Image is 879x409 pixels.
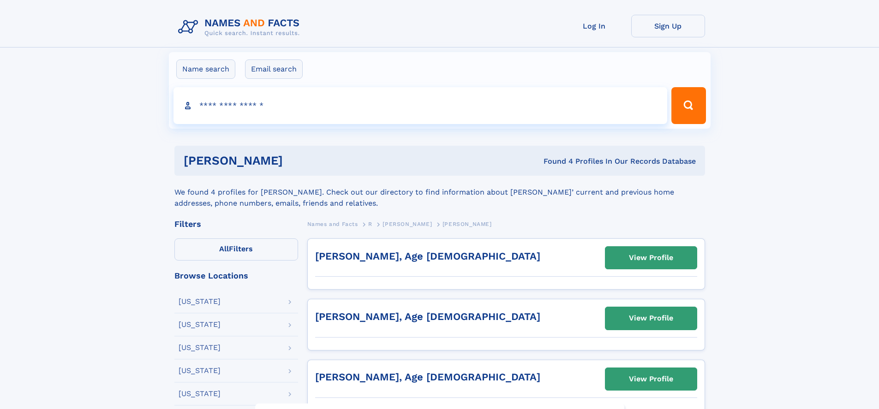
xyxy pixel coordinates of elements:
[174,220,298,228] div: Filters
[176,59,235,79] label: Name search
[315,250,540,262] a: [PERSON_NAME], Age [DEMOGRAPHIC_DATA]
[629,368,673,390] div: View Profile
[671,87,706,124] button: Search Button
[383,218,432,230] a: [PERSON_NAME]
[174,15,307,40] img: Logo Names and Facts
[368,218,372,230] a: R
[368,221,372,227] span: R
[315,311,540,322] a: [PERSON_NAME], Age [DEMOGRAPHIC_DATA]
[307,218,358,230] a: Names and Facts
[383,221,432,227] span: [PERSON_NAME]
[179,390,221,397] div: [US_STATE]
[605,247,697,269] a: View Profile
[557,15,631,37] a: Log In
[174,238,298,261] label: Filters
[179,321,221,328] div: [US_STATE]
[179,367,221,374] div: [US_STATE]
[179,344,221,351] div: [US_STATE]
[629,247,673,268] div: View Profile
[173,87,668,124] input: search input
[605,307,697,329] a: View Profile
[219,244,229,253] span: All
[442,221,492,227] span: [PERSON_NAME]
[631,15,705,37] a: Sign Up
[605,368,697,390] a: View Profile
[179,298,221,305] div: [US_STATE]
[245,59,303,79] label: Email search
[174,272,298,280] div: Browse Locations
[184,155,413,166] h1: [PERSON_NAME]
[413,156,696,166] div: Found 4 Profiles In Our Records Database
[315,371,540,383] a: [PERSON_NAME], Age [DEMOGRAPHIC_DATA]
[174,176,705,209] div: We found 4 profiles for [PERSON_NAME]. Check out our directory to find information about [PERSON_...
[629,308,673,329] div: View Profile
